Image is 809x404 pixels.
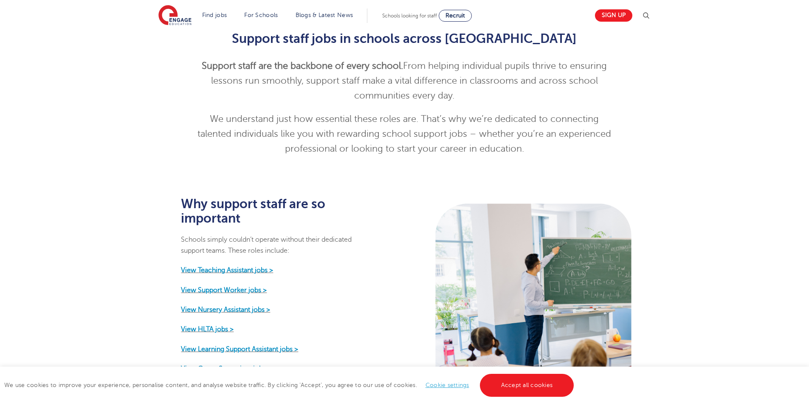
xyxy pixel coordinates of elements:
[181,364,271,372] a: View Cover Supervisor jobs >
[4,382,576,388] span: We use cookies to improve your experience, personalise content, and analyse website traffic. By c...
[181,325,234,333] a: View HLTA jobs >
[181,234,370,256] p: Schools simply couldn’t operate without their dedicated support teams. These roles include:
[445,12,465,19] span: Recruit
[181,196,325,225] strong: Why support staff are so important
[296,12,353,18] a: Blogs & Latest News
[232,31,577,46] strong: Support staff jobs in schools across [GEOGRAPHIC_DATA]
[202,61,403,71] strong: Support staff are the backbone of every school.
[202,12,227,18] a: Find jobs
[181,266,273,274] a: View Teaching Assistant jobs >
[426,382,469,388] a: Cookie settings
[439,10,472,22] a: Recruit
[196,112,613,156] p: We understand just how essential these roles are. That’s why we’re dedicated to connecting talent...
[181,345,298,353] a: View Learning Support Assistant jobs >
[196,59,613,103] p: From helping individual pupils thrive to ensuring lessons run smoothly, support staff make a vita...
[382,13,437,19] span: Schools looking for staff
[158,5,192,26] img: Engage Education
[480,374,574,397] a: Accept all cookies
[181,306,270,314] a: View Nursery Assistant jobs >
[595,9,632,22] a: Sign up
[244,12,278,18] a: For Schools
[181,286,267,294] a: View Support Worker jobs >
